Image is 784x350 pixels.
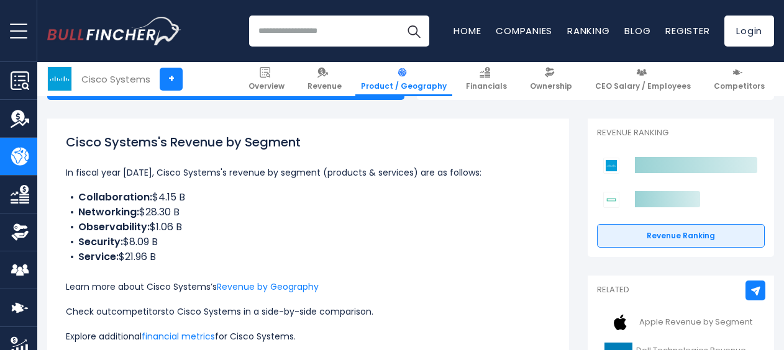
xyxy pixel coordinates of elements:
span: Revenue [308,81,342,91]
div: Cisco Systems [81,72,150,86]
li: $8.09 B [66,235,550,249]
a: Product / Geography [355,62,452,96]
a: Revenue [302,62,347,96]
b: Observability: [78,220,150,234]
a: + [160,68,183,91]
a: financial metrics [142,330,215,343]
a: competitors [111,305,165,318]
span: Ownership [530,81,572,91]
a: Ownership [524,62,578,96]
a: Home [454,24,481,37]
li: $4.15 B [66,190,550,205]
a: Companies [496,24,552,37]
button: Search [398,16,429,47]
b: Collaboration: [78,190,152,204]
b: Service: [78,249,119,264]
span: Competitors [714,81,765,91]
a: Revenue Ranking [597,224,765,248]
span: Product / Geography [361,81,447,91]
a: Overview [243,62,290,96]
li: $28.30 B [66,205,550,220]
a: CEO Salary / Employees [590,62,696,96]
p: Related [597,285,765,295]
li: $1.06 B [66,220,550,235]
a: Financials [460,62,513,96]
p: Explore additional for Cisco Systems. [66,329,550,344]
img: Hewlett Packard Enterprise Company competitors logo [603,192,619,208]
a: Login [724,16,774,47]
b: Security: [78,235,123,249]
img: Bullfincher logo [47,17,181,45]
a: Register [665,24,709,37]
p: Learn more about Cisco Systems’s [66,279,550,294]
li: $21.96 B [66,249,550,264]
p: In fiscal year [DATE], Cisco Systems's revenue by segment (products & services) are as follows: [66,165,550,180]
img: Cisco Systems competitors logo [603,158,619,174]
a: Blog [624,24,650,37]
img: CSCO logo [48,67,71,91]
span: Financials [466,81,507,91]
span: Overview [248,81,285,91]
a: Revenue by Geography [217,280,319,293]
h1: Cisco Systems's Revenue by Segment [66,133,550,151]
p: Revenue Ranking [597,128,765,138]
img: AAPL logo [604,308,636,336]
a: Competitors [708,62,770,96]
a: Ranking [567,24,609,37]
p: Check out to Cisco Systems in a side-by-side comparison. [66,304,550,319]
img: Ownership [11,223,29,241]
a: Apple Revenue by Segment [597,305,765,339]
a: Go to homepage [47,17,181,45]
span: CEO Salary / Employees [595,81,691,91]
b: Networking: [78,205,139,219]
span: Apple Revenue by Segment [639,317,752,328]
